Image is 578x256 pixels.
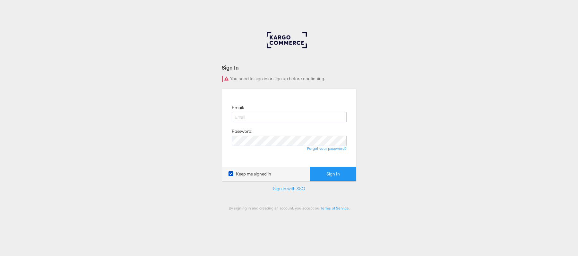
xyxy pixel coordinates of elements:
[321,206,349,210] a: Terms of Service
[222,76,357,82] div: You need to sign in or sign up before continuing.
[232,128,252,134] label: Password:
[307,146,347,151] a: Forgot your password?
[222,64,357,71] div: Sign In
[273,186,305,192] a: Sign in with SSO
[232,105,244,111] label: Email:
[310,167,356,181] button: Sign In
[222,206,357,210] div: By signing in and creating an account, you accept our .
[232,112,347,122] input: Email
[229,171,271,177] label: Keep me signed in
